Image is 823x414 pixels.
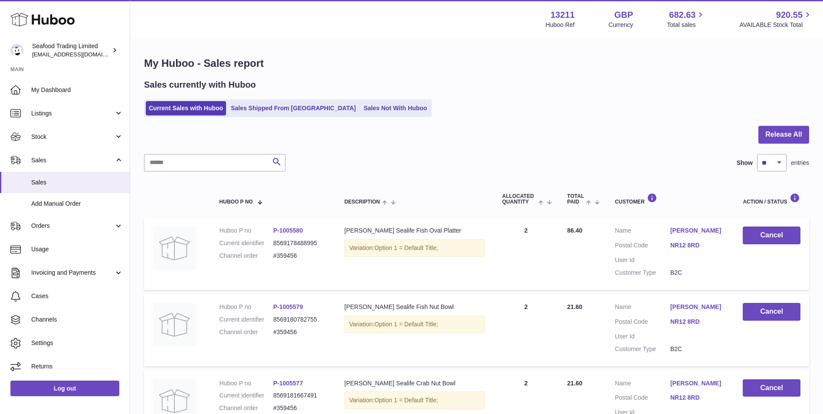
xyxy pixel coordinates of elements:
[31,245,123,253] span: Usage
[374,244,438,251] span: Option 1 = Default Title;
[31,339,123,347] span: Settings
[31,292,123,300] span: Cases
[273,328,327,336] dd: #359456
[220,379,273,388] dt: Huboo P no
[31,200,123,208] span: Add Manual Order
[615,332,670,341] dt: User Id
[743,379,800,397] button: Cancel
[615,345,670,353] dt: Customer Type
[615,394,670,404] dt: Postal Code
[615,318,670,328] dt: Postal Code
[220,404,273,412] dt: Channel order
[567,380,582,387] span: 21.60
[31,109,114,118] span: Listings
[31,222,114,230] span: Orders
[31,315,123,324] span: Channels
[31,133,114,141] span: Stock
[220,328,273,336] dt: Channel order
[615,269,670,277] dt: Customer Type
[153,303,196,346] img: no-photo.jpg
[776,9,803,21] span: 920.55
[31,362,123,371] span: Returns
[220,303,273,311] dt: Huboo P no
[273,315,327,324] dd: 8569180782755
[10,44,23,57] img: internalAdmin-13211@internal.huboo.com
[743,193,800,205] div: Action / Status
[344,199,380,205] span: Description
[10,381,119,396] a: Log out
[502,194,536,205] span: ALLOCATED Quantity
[670,394,726,402] a: NR12 8RD
[670,227,726,235] a: [PERSON_NAME]
[567,303,582,310] span: 21.60
[220,227,273,235] dt: Huboo P no
[494,294,559,366] td: 2
[743,227,800,244] button: Cancel
[153,227,196,270] img: no-photo.jpg
[615,303,670,313] dt: Name
[220,239,273,247] dt: Current identifier
[273,391,327,400] dd: 8569181667491
[31,156,114,164] span: Sales
[374,397,438,404] span: Option 1 = Default Title;
[670,303,726,311] a: [PERSON_NAME]
[273,239,327,247] dd: 8569178488995
[344,379,485,388] div: [PERSON_NAME] Sealife Crab Nut Bowl
[670,269,726,277] dd: B2C
[344,315,485,333] div: Variation:
[31,269,114,277] span: Invoicing and Payments
[667,9,705,29] a: 682.63 Total sales
[344,227,485,235] div: [PERSON_NAME] Sealife Fish Oval Platter
[144,56,809,70] h1: My Huboo - Sales report
[220,391,273,400] dt: Current identifier
[361,101,430,115] a: Sales Not With Huboo
[791,159,809,167] span: entries
[31,178,123,187] span: Sales
[273,404,327,412] dd: #359456
[614,9,633,21] strong: GBP
[615,193,725,205] div: Customer
[737,159,753,167] label: Show
[615,241,670,252] dt: Postal Code
[670,345,726,353] dd: B2C
[615,379,670,390] dt: Name
[615,227,670,237] dt: Name
[32,51,128,58] span: [EMAIL_ADDRESS][DOMAIN_NAME]
[220,315,273,324] dt: Current identifier
[220,199,253,205] span: Huboo P no
[551,9,575,21] strong: 13211
[344,391,485,409] div: Variation:
[273,252,327,260] dd: #359456
[146,101,226,115] a: Current Sales with Huboo
[144,79,256,91] h2: Sales currently with Huboo
[739,9,813,29] a: 920.55 AVAILABLE Stock Total
[273,380,303,387] a: P-1005577
[670,379,726,388] a: [PERSON_NAME]
[546,21,575,29] div: Huboo Ref
[220,252,273,260] dt: Channel order
[31,86,123,94] span: My Dashboard
[273,227,303,234] a: P-1005580
[669,9,695,21] span: 682.63
[32,42,110,59] div: Seafood Trading Limited
[344,239,485,257] div: Variation:
[758,126,809,144] button: Release All
[615,256,670,264] dt: User Id
[228,101,359,115] a: Sales Shipped From [GEOGRAPHIC_DATA]
[609,21,633,29] div: Currency
[567,194,584,205] span: Total paid
[494,218,559,290] td: 2
[567,227,582,234] span: 86.40
[670,318,726,326] a: NR12 8RD
[344,303,485,311] div: [PERSON_NAME] Sealife Fish Nut Bowl
[739,21,813,29] span: AVAILABLE Stock Total
[667,21,705,29] span: Total sales
[670,241,726,250] a: NR12 8RD
[374,321,438,328] span: Option 1 = Default Title;
[743,303,800,321] button: Cancel
[273,303,303,310] a: P-1005579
